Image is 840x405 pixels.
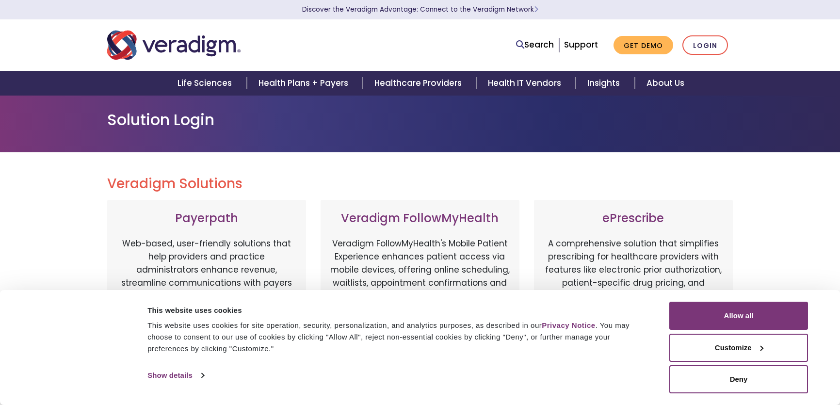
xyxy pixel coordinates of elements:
[682,35,728,55] a: Login
[117,211,296,226] h3: Payerpath
[544,237,723,339] p: A comprehensive solution that simplifies prescribing for healthcare providers with features like ...
[330,237,510,329] p: Veradigm FollowMyHealth's Mobile Patient Experience enhances patient access via mobile devices, o...
[476,71,576,96] a: Health IT Vendors
[669,365,808,393] button: Deny
[669,302,808,330] button: Allow all
[147,368,204,383] a: Show details
[534,5,538,14] span: Learn More
[107,176,733,192] h2: Veradigm Solutions
[542,321,595,329] a: Privacy Notice
[247,71,363,96] a: Health Plans + Payers
[669,334,808,362] button: Customize
[544,211,723,226] h3: ePrescribe
[147,320,647,355] div: This website uses cookies for site operation, security, personalization, and analytics purposes, ...
[107,29,241,61] img: Veradigm logo
[564,39,598,50] a: Support
[614,36,673,55] a: Get Demo
[166,71,246,96] a: Life Sciences
[117,237,296,339] p: Web-based, user-friendly solutions that help providers and practice administrators enhance revenu...
[302,5,538,14] a: Discover the Veradigm Advantage: Connect to the Veradigm NetworkLearn More
[635,71,696,96] a: About Us
[576,71,634,96] a: Insights
[516,38,554,51] a: Search
[330,211,510,226] h3: Veradigm FollowMyHealth
[107,111,733,129] h1: Solution Login
[363,71,476,96] a: Healthcare Providers
[147,305,647,316] div: This website uses cookies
